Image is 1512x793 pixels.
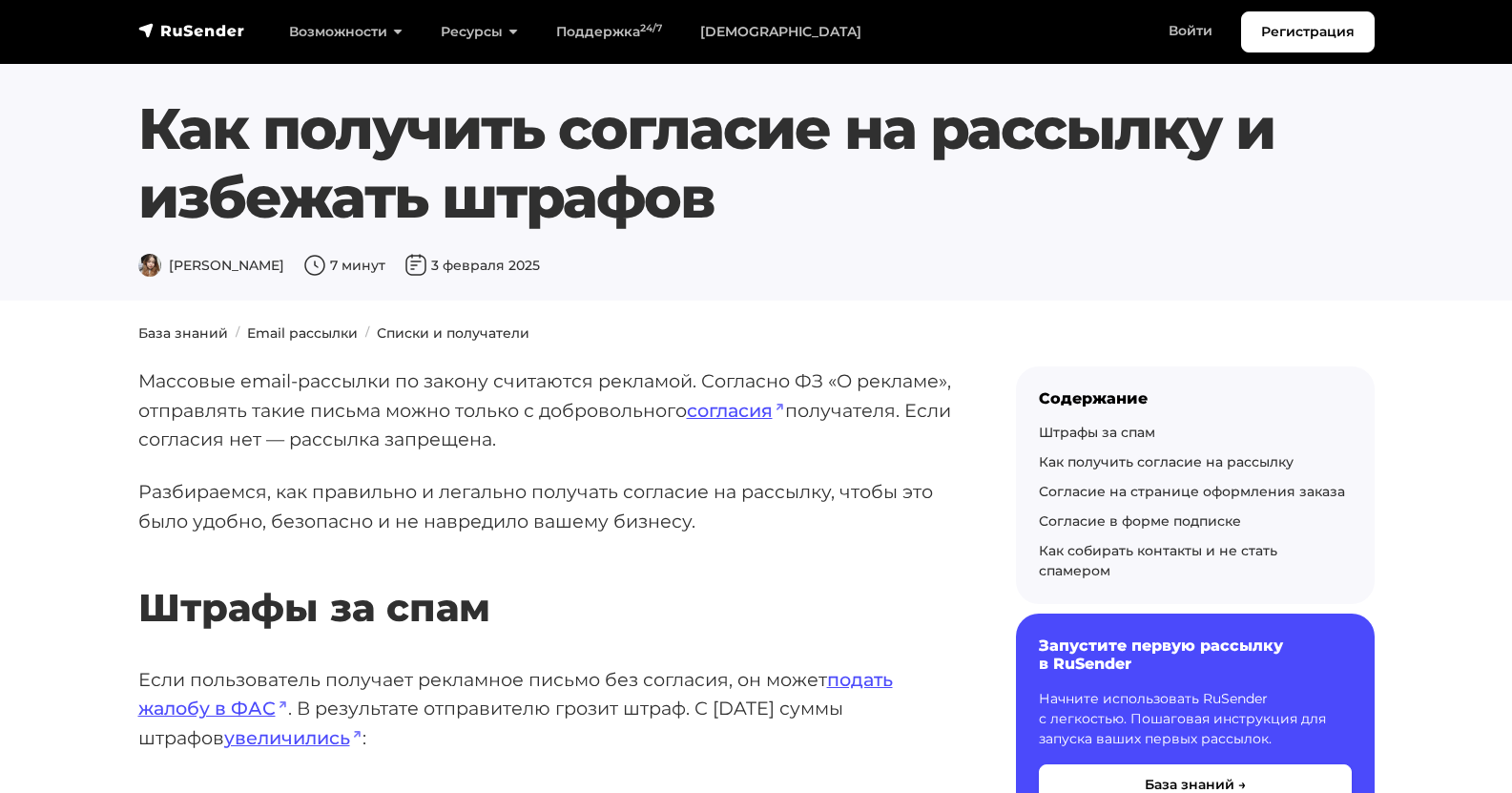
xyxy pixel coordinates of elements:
[1039,389,1352,407] div: Содержание
[404,257,540,274] span: 3 февраля 2025
[270,12,422,52] a: Возможности
[138,529,955,631] h2: Штрафы за спам
[127,323,1386,344] nav: breadcrumb
[138,257,284,274] span: [PERSON_NAME]
[1039,689,1352,749] p: Начните использовать RuSender с легкостью. Пошаговая инструкция для запуска ваших первых рассылок.
[1039,424,1155,441] a: Штрафы за спам
[1039,542,1277,579] a: Как собирать контакты и не стать спамером
[1039,512,1241,530] a: Согласие в форме подписке
[377,324,529,342] a: Списки и получатели
[138,21,245,40] img: RuSender
[138,665,955,753] p: Если пользователь получает рекламное письмо без согласия, он может . В результате отправителю гро...
[138,366,955,454] p: Массовые email-рассылки по закону считаются рекламой. Согласно ФЗ «О рекламе», отправлять такие п...
[537,12,681,52] a: Поддержка24/7
[138,324,228,342] a: База знаний
[687,399,785,422] a: согласия
[1039,453,1294,470] a: Как получить согласие на рассылку
[247,324,358,342] a: Email рассылки
[404,254,427,277] img: Дата публикации
[1039,636,1352,673] h6: Запустите первую рассылку в RuSender
[681,12,880,52] a: [DEMOGRAPHIC_DATA]
[422,12,537,52] a: Ресурсы
[1039,483,1345,500] a: Согласие на странице оформления заказа
[138,477,955,535] p: Разбираемся, как правильно и легально получать согласие на рассылку, чтобы это было удобно, безоп...
[640,22,662,34] sup: 24/7
[224,726,362,749] a: увеличились
[303,257,385,274] span: 7 минут
[303,254,326,277] img: Время чтения
[1150,11,1232,51] a: Войти
[1241,11,1375,52] a: Регистрация
[138,94,1375,232] h1: Как получить согласие на рассылку и избежать штрафов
